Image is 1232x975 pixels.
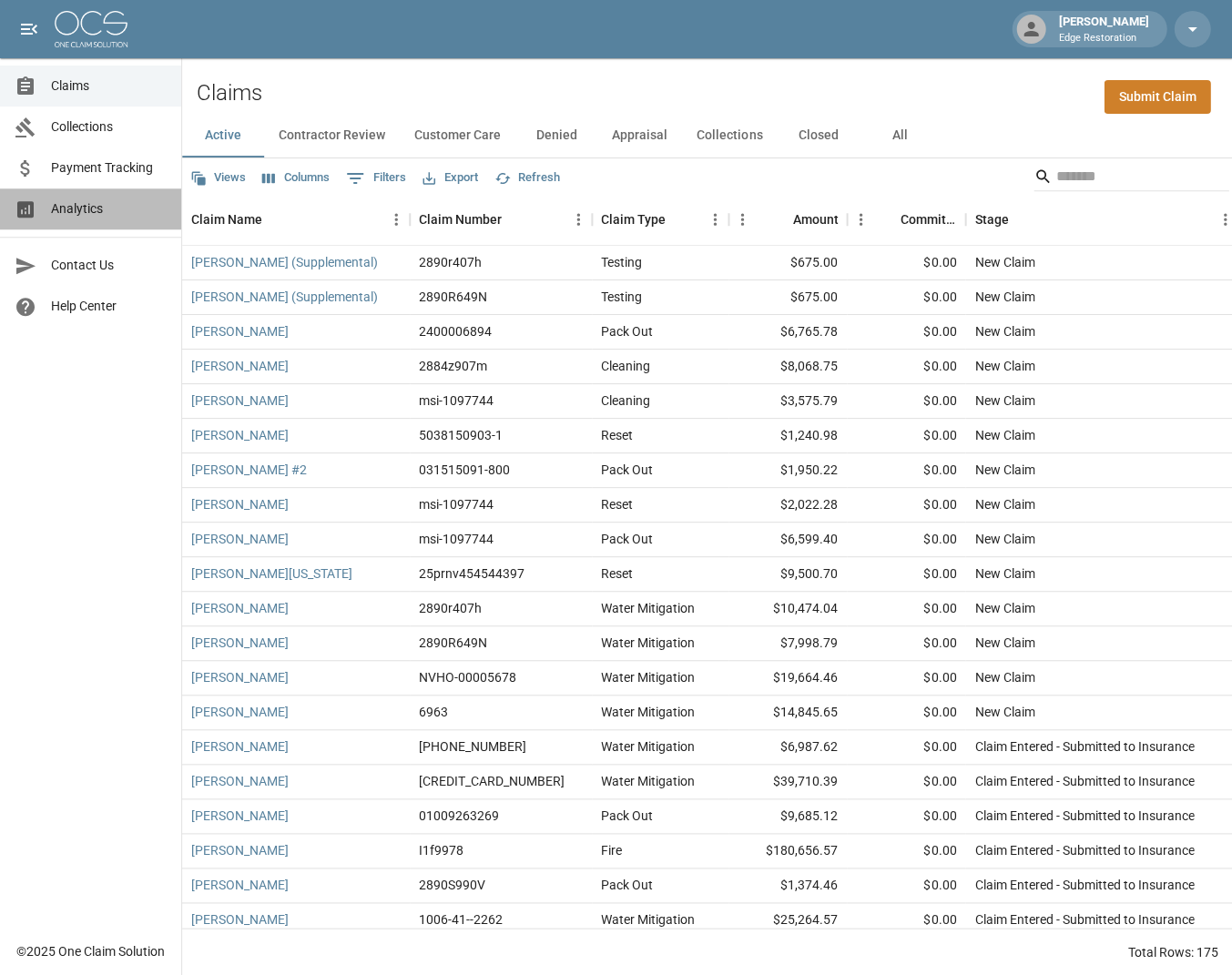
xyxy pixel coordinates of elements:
a: [PERSON_NAME] [191,599,289,617]
div: © 2025 One Claim Solution [16,941,165,960]
button: Sort [874,207,900,232]
button: Appraisal [597,114,682,157]
div: Pack Out [601,530,653,548]
div: msi-1097744 [419,495,494,513]
div: 2890R649N [419,288,487,306]
div: 2884z907m [419,357,487,375]
button: Contractor Review [264,114,400,157]
div: Water Mitigation [601,634,695,652]
img: ocs-logo-white-transparent.png [55,11,127,47]
div: Claim Entered - Submitted to Insurance [974,772,1194,790]
div: 01009263269 [419,807,499,825]
a: Submit Claim [1104,80,1210,114]
div: Amount [792,194,838,245]
div: $6,765.78 [728,315,847,350]
div: Cleaning [601,357,650,375]
div: $0.00 [847,246,965,280]
div: New Claim [974,703,1034,721]
div: 2890r407h [419,253,482,271]
div: $0.00 [847,765,965,799]
button: Closed [777,114,859,157]
div: Pack Out [601,807,653,825]
button: open drawer [11,11,47,47]
div: 031515091-800 [419,461,510,479]
a: [PERSON_NAME] [191,876,289,894]
div: $0.00 [847,488,965,523]
div: $0.00 [847,453,965,488]
a: [PERSON_NAME] [191,841,289,859]
div: $0.00 [847,868,965,903]
div: Claim Entered - Submitted to Insurance [974,876,1194,894]
div: New Claim [974,564,1034,583]
button: Show filters [341,164,411,193]
span: Analytics [51,199,167,218]
div: msi-1097744 [419,391,494,410]
div: Search [1033,162,1228,195]
a: [PERSON_NAME] [191,391,289,410]
div: Reset [601,426,633,444]
button: Views [186,164,250,192]
div: 300-0576430-2025 [419,772,565,790]
div: dynamic tabs [182,114,1232,157]
button: Menu [382,206,410,233]
div: $675.00 [728,246,847,280]
span: Help Center [51,297,167,316]
div: New Claim [974,668,1034,686]
button: Select columns [258,164,334,192]
button: Sort [502,207,527,232]
div: $1,374.46 [728,868,847,903]
div: New Claim [974,288,1034,306]
div: $6,599.40 [728,523,847,557]
button: Sort [666,207,691,232]
div: $0.00 [847,799,965,834]
div: NVHO-00005678 [419,668,516,686]
div: msi-1097744 [419,530,494,548]
button: Sort [1008,207,1033,232]
div: Amount [728,194,847,245]
button: All [859,114,941,157]
div: Water Mitigation [601,772,695,790]
div: $0.00 [847,315,965,350]
div: $9,500.70 [728,557,847,592]
button: Menu [701,206,728,233]
a: [PERSON_NAME] [191,703,289,721]
div: [PERSON_NAME] [1051,13,1156,46]
a: [PERSON_NAME] (Supplemental) [191,253,378,271]
div: Pack Out [601,322,653,340]
div: $1,240.98 [728,419,847,453]
div: Claim Entered - Submitted to Insurance [974,910,1194,929]
a: [PERSON_NAME] [191,322,289,340]
div: Claim Name [182,194,410,245]
div: Total Rows: 175 [1127,942,1217,960]
div: Claim Type [601,194,666,245]
button: Sort [767,207,792,232]
div: $0.00 [847,350,965,384]
h2: Claims [197,80,262,107]
div: $0.00 [847,419,965,453]
div: New Claim [974,426,1034,444]
div: Claim Type [592,194,728,245]
button: Export [418,164,483,192]
div: New Claim [974,530,1034,548]
div: Committed Amount [900,194,956,245]
div: 25prnv454544397 [419,564,524,583]
p: Edge Restoration [1058,31,1148,46]
a: [PERSON_NAME] [191,634,289,652]
div: Water Mitigation [601,703,695,721]
div: $0.00 [847,523,965,557]
div: 2890R649N [419,634,487,652]
div: Testing [601,288,642,306]
div: 2890S990V [419,876,485,894]
button: Denied [515,114,597,157]
div: Committed Amount [847,194,965,245]
button: Collections [682,114,777,157]
div: Water Mitigation [601,599,695,617]
span: Contact Us [51,256,167,275]
div: Claim Number [410,194,592,245]
div: 300-0581033-2025 [419,737,526,756]
div: $8,068.75 [728,350,847,384]
div: $0.00 [847,661,965,696]
div: Water Mitigation [601,910,695,929]
a: [PERSON_NAME][US_STATE] [191,564,352,583]
div: Reset [601,564,633,583]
